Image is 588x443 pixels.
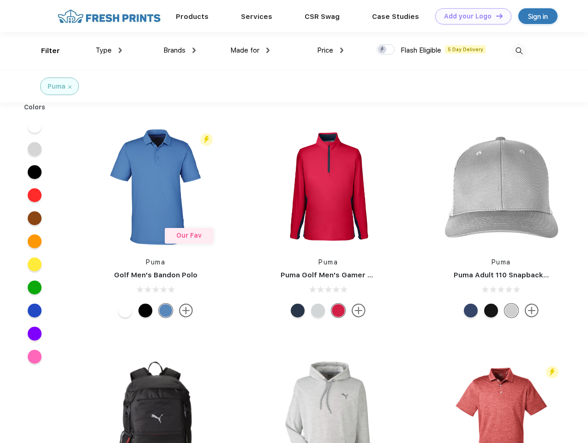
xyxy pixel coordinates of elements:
span: Brands [163,46,186,54]
span: Our Fav [176,232,202,239]
div: Add your Logo [444,12,492,20]
img: DT [496,13,503,18]
div: Ski Patrol [331,304,345,317]
img: desktop_search.svg [511,43,527,59]
img: more.svg [352,304,366,317]
img: dropdown.png [340,48,343,53]
span: Made for [230,46,259,54]
a: CSR Swag [305,12,340,21]
img: func=resize&h=266 [94,126,217,248]
img: dropdown.png [192,48,196,53]
img: dropdown.png [266,48,270,53]
img: flash_active_toggle.svg [200,133,213,146]
span: Flash Eligible [401,46,441,54]
img: func=resize&h=266 [267,126,390,248]
a: Golf Men's Bandon Polo [114,271,198,279]
a: Services [241,12,272,21]
span: Type [96,46,112,54]
a: Puma [146,258,165,266]
a: Puma [492,258,511,266]
img: dropdown.png [119,48,122,53]
img: func=resize&h=266 [440,126,563,248]
div: Colors [17,102,53,112]
div: Filter [41,46,60,56]
div: Sign in [528,11,548,22]
div: Puma [48,82,66,91]
img: flash_active_toggle.svg [546,366,558,378]
a: Products [176,12,209,21]
div: High Rise [311,304,325,317]
div: Bright White [118,304,132,317]
img: fo%20logo%202.webp [55,8,163,24]
span: Price [317,46,333,54]
div: Quarry Brt Whit [504,304,518,317]
a: Sign in [518,8,558,24]
span: 5 Day Delivery [445,45,486,54]
img: more.svg [525,304,539,317]
a: Puma [318,258,338,266]
div: Lake Blue [159,304,173,317]
div: Pma Blk with Pma Blk [484,304,498,317]
img: filter_cancel.svg [68,85,72,89]
div: Puma Black [138,304,152,317]
img: more.svg [179,304,193,317]
div: Navy Blazer [291,304,305,317]
a: Puma Golf Men's Gamer Golf Quarter-Zip [281,271,426,279]
div: Peacoat with Qut Shd [464,304,478,317]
